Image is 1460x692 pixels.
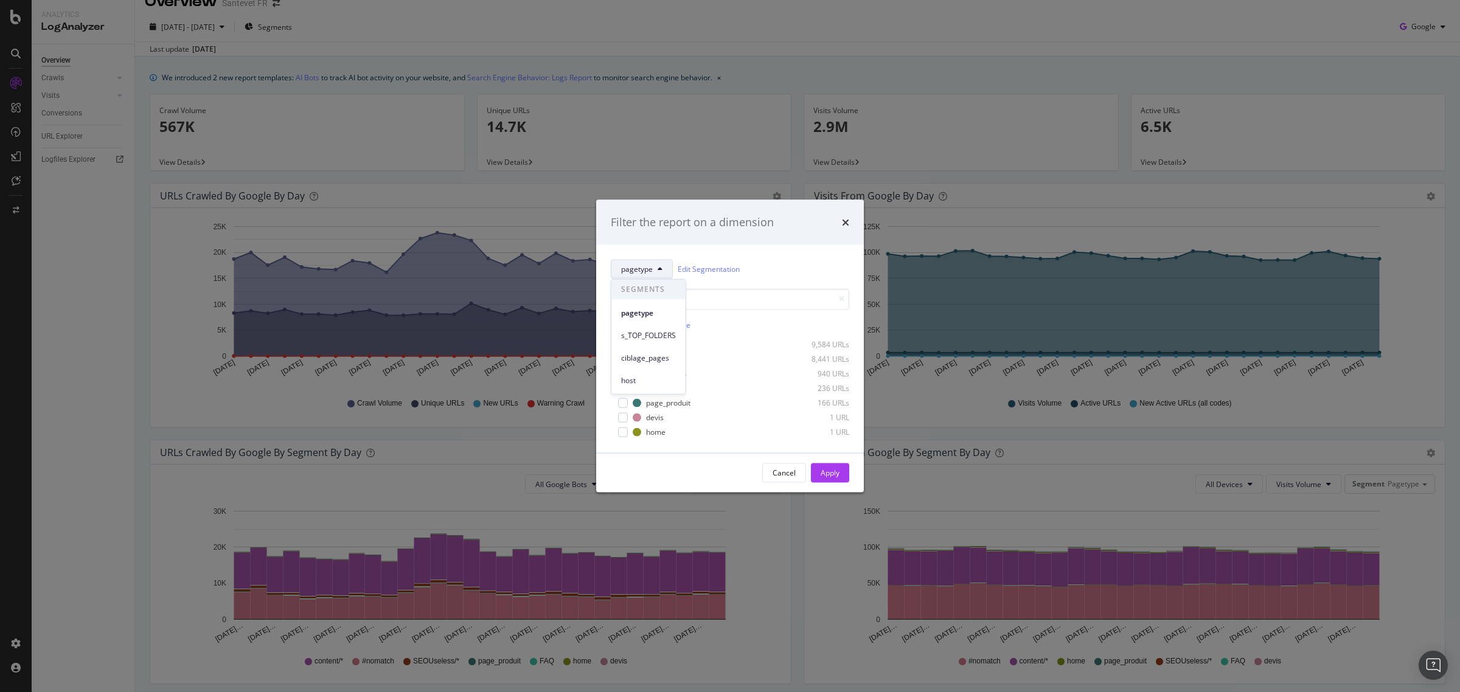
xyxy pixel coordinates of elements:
button: Apply [811,463,849,482]
div: devis [646,412,664,423]
div: home [646,427,666,437]
a: Edit Segmentation [678,263,740,275]
span: SEGMENTS [611,280,686,299]
div: 8,441 URLs [790,354,849,364]
div: page_produit [646,398,690,408]
div: Filter the report on a dimension [611,215,774,230]
div: 9,584 URLs [790,339,849,350]
div: 236 URLs [790,383,849,393]
span: s_TOP_FOLDERS [621,330,676,341]
div: times [842,215,849,230]
div: 940 URLs [790,368,849,379]
button: Cancel [762,463,806,482]
span: host [621,375,676,386]
span: pagetype [621,264,653,274]
div: Select all data available [611,319,849,330]
div: Cancel [773,468,796,478]
input: Search [611,288,849,310]
span: ciblage_pages [621,352,676,363]
div: 1 URL [790,412,849,423]
div: 166 URLs [790,398,849,408]
div: modal [596,200,864,493]
div: Apply [821,468,839,478]
div: Open Intercom Messenger [1419,651,1448,680]
div: 1 URL [790,427,849,437]
span: pagetype [621,307,676,318]
button: pagetype [611,259,673,279]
